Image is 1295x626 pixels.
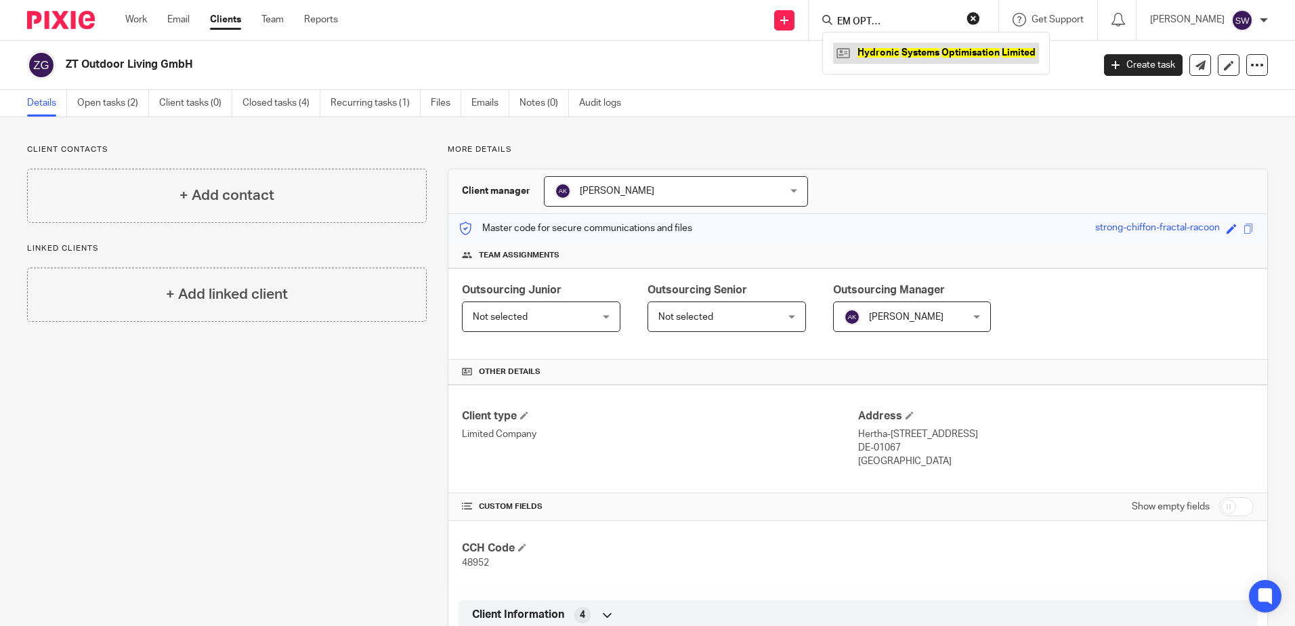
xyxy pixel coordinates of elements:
span: Outsourcing Junior [462,285,561,295]
a: Team [261,13,284,26]
p: Master code for secure communications and files [459,222,692,235]
span: Team assignments [479,250,559,261]
p: Hertha-[STREET_ADDRESS] [858,427,1254,441]
span: Not selected [473,312,528,322]
span: Outsourcing Manager [833,285,945,295]
p: Linked clients [27,243,427,254]
h4: + Add contact [179,185,274,206]
a: Audit logs [579,90,631,117]
p: [PERSON_NAME] [1150,13,1225,26]
span: Outsourcing Senior [647,285,747,295]
p: Client contacts [27,144,427,155]
span: Other details [479,367,540,377]
h2: ZT Outdoor Living GmbH [66,58,880,72]
h4: Address [858,409,1254,423]
img: svg%3E [844,309,860,325]
input: Search [836,16,958,28]
a: Emails [471,90,509,117]
h4: + Add linked client [166,284,288,305]
span: Client Information [472,608,564,622]
a: Details [27,90,67,117]
p: Limited Company [462,427,857,441]
p: DE-01067 [858,441,1254,455]
a: Email [167,13,190,26]
span: Get Support [1032,15,1084,24]
a: Create task [1104,54,1183,76]
a: Clients [210,13,241,26]
h3: Client manager [462,184,530,198]
span: 48952 [462,558,489,568]
img: Pixie [27,11,95,29]
a: Recurring tasks (1) [331,90,421,117]
div: strong-chiffon-fractal-racoon [1095,221,1220,236]
span: [PERSON_NAME] [580,186,654,196]
a: Notes (0) [519,90,569,117]
a: Work [125,13,147,26]
p: [GEOGRAPHIC_DATA] [858,455,1254,468]
span: [PERSON_NAME] [869,312,943,322]
a: Reports [304,13,338,26]
span: 4 [580,608,585,622]
a: Client tasks (0) [159,90,232,117]
h4: Client type [462,409,857,423]
a: Files [431,90,461,117]
button: Clear [967,12,980,25]
label: Show empty fields [1132,500,1210,514]
img: svg%3E [27,51,56,79]
a: Open tasks (2) [77,90,149,117]
img: svg%3E [1231,9,1253,31]
a: Closed tasks (4) [242,90,320,117]
img: svg%3E [555,183,571,199]
span: Not selected [658,312,713,322]
p: More details [448,144,1268,155]
h4: CCH Code [462,541,857,556]
h4: CUSTOM FIELDS [462,501,857,512]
